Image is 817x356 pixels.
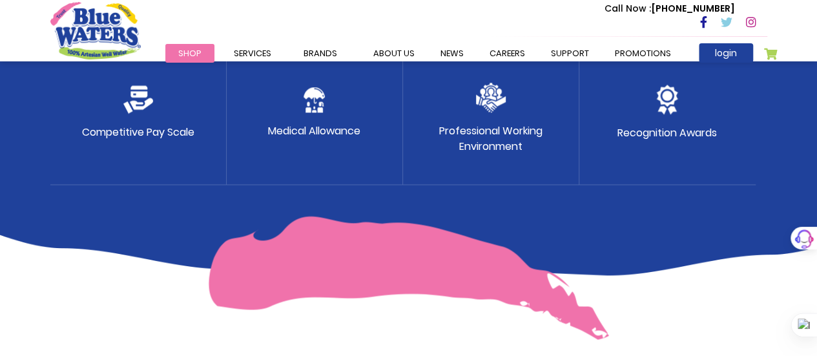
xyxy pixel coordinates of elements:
[538,44,602,63] a: support
[605,2,651,15] span: Call Now :
[360,44,428,63] a: about us
[617,125,717,141] p: Recognition Awards
[605,2,735,16] p: [PHONE_NUMBER]
[656,85,678,114] img: medal.png
[304,47,337,59] span: Brands
[602,44,684,63] a: Promotions
[304,87,325,112] img: protect.png
[234,47,271,59] span: Services
[476,83,506,112] img: team.png
[208,216,609,340] img: benefit-pink-curve.png
[82,125,194,140] p: Competitive Pay Scale
[178,47,202,59] span: Shop
[477,44,538,63] a: careers
[428,44,477,63] a: News
[50,2,141,59] a: store logo
[123,85,153,114] img: credit-card.png
[439,123,543,154] p: Professional Working Environment
[699,43,753,63] a: login
[268,123,360,139] p: Medical Allowance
